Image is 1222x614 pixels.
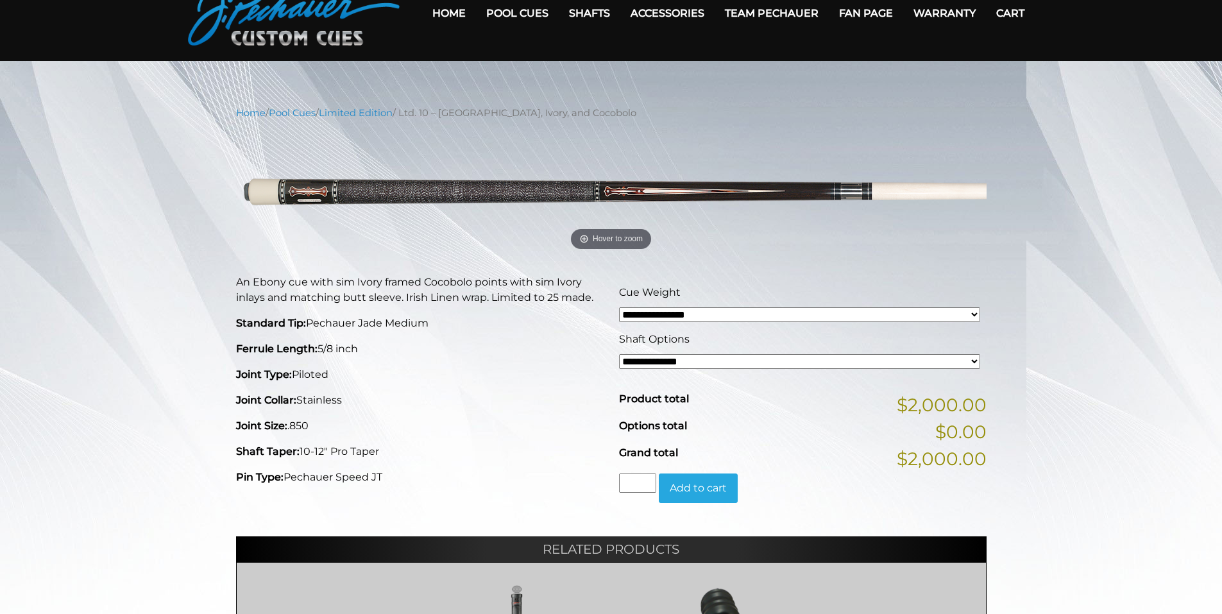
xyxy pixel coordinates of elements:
[236,107,266,119] a: Home
[619,473,656,493] input: Product quantity
[619,447,678,459] span: Grand total
[236,106,987,120] nav: Breadcrumb
[236,275,604,305] p: An Ebony cue with sim Ivory framed Cocobolo points with sim Ivory inlays and matching butt sleeve...
[236,394,296,406] strong: Joint Collar:
[236,420,287,432] strong: Joint Size:
[236,418,604,434] p: .850
[236,343,318,355] strong: Ferrule Length:
[236,445,300,457] strong: Shaft Taper:
[269,107,316,119] a: Pool Cues
[236,130,987,255] a: Hover to zoom
[236,470,604,485] p: Pechauer Speed JT
[236,536,987,562] h2: Related products
[236,341,604,357] p: 5/8 inch
[319,107,393,119] a: Limited Edition
[236,471,284,483] strong: Pin Type:
[236,367,604,382] p: Piloted
[897,391,987,418] span: $2,000.00
[619,333,690,345] span: Shaft Options
[236,393,604,408] p: Stainless
[236,444,604,459] p: 10-12″ Pro Taper
[236,368,292,380] strong: Joint Type:
[236,130,987,255] img: ltd-10-ebony-ivory-and-cocobolo.png
[236,316,604,331] p: Pechauer Jade Medium
[619,286,681,298] span: Cue Weight
[897,445,987,472] span: $2,000.00
[619,420,687,432] span: Options total
[659,473,738,503] button: Add to cart
[935,418,987,445] span: $0.00
[619,393,689,405] span: Product total
[236,317,306,329] strong: Standard Tip:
